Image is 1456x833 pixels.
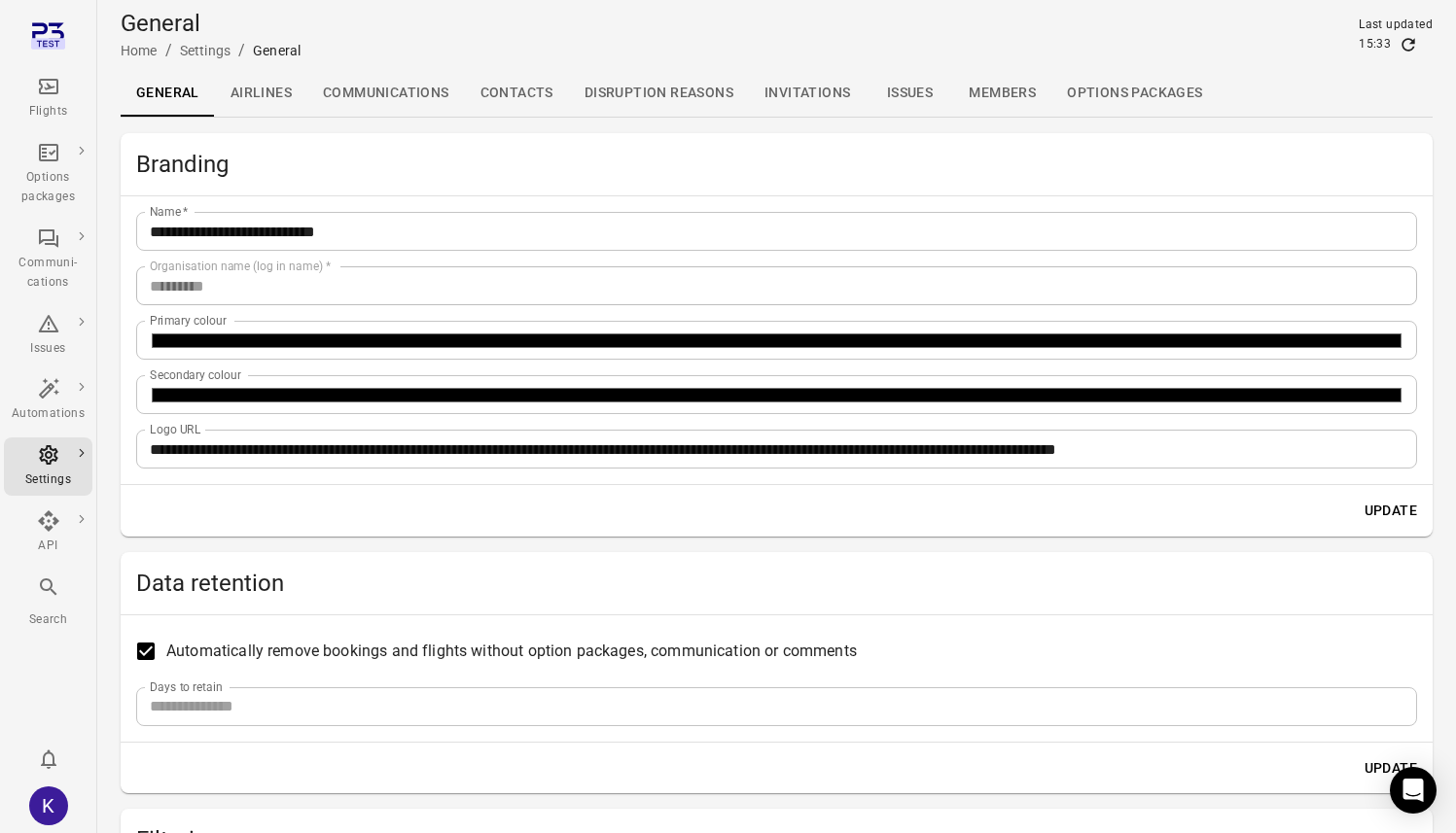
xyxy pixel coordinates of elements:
a: Issues [866,70,953,117]
div: Settings [12,470,85,490]
a: Automations [4,371,92,430]
button: Refresh data [1399,35,1418,54]
label: Primary colour [150,312,227,329]
div: 15:33 [1359,35,1391,54]
a: Home [121,43,158,58]
div: Open Intercom Messenger [1390,767,1437,814]
nav: Breadcrumbs [121,39,301,62]
div: Local navigation [121,70,1433,117]
label: Organisation name (log in name) [150,258,331,274]
div: Issues [12,339,85,359]
div: API [12,537,85,556]
a: Issues [4,306,92,364]
label: Days to retain [150,678,223,695]
a: Settings [180,43,231,58]
a: Communications [307,70,465,117]
a: Airlines [215,70,307,117]
li: / [238,39,245,62]
a: API [4,503,92,562]
h1: General [121,8,301,39]
a: Members [953,70,1051,117]
div: Communi-cations [12,254,85,293]
a: Settings [4,437,92,496]
a: Invitations [749,70,866,117]
button: Search [4,570,92,635]
div: Options packages [12,168,85,207]
h2: Data retention [136,568,1417,599]
div: Last updated [1359,16,1433,35]
label: Secondary colour [150,366,241,383]
label: Name [150,203,189,220]
a: Flights [4,69,92,127]
a: General [121,70,215,117]
button: kjasva [21,779,76,833]
div: Flights [12,102,85,121]
div: Automations [12,404,85,424]
a: Contacts [465,70,569,117]
div: K [29,786,68,825]
h2: Branding [136,149,1417,180]
label: Logo URL [150,421,201,437]
button: Update [1357,750,1425,786]
li: / [165,39,172,62]
div: General [253,41,301,60]
a: Options packages [1051,70,1218,117]
a: Communi-cations [4,221,92,298]
span: Automatically remove bookings and flights without option packages, communication or comments [166,640,857,663]
a: Disruption reasons [569,70,749,117]
button: Update [1357,493,1425,529]
a: Options packages [4,135,92,213]
button: Notifications [29,740,68,779]
div: Search [12,610,85,630]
